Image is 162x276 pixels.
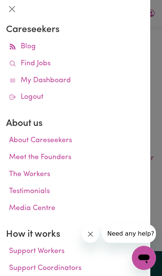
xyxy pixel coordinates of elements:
[6,24,144,35] h2: Careseekers
[6,183,144,200] a: Testimonials
[82,225,99,243] iframe: 关闭消息
[6,89,144,106] a: Logout
[6,200,144,217] a: Media Centre
[6,243,144,260] a: Support Workers
[6,132,144,149] a: About Careseekers
[102,224,156,243] iframe: 来自公司的消息
[6,38,144,55] a: Blog
[6,149,144,166] a: Meet the Founders
[6,229,144,240] h2: How it works
[6,166,144,183] a: The Workers
[132,246,156,270] iframe: 启动消息传送窗口的按钮
[6,118,144,129] h2: About us
[6,55,144,72] a: Find Jobs
[6,72,144,89] a: My Dashboard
